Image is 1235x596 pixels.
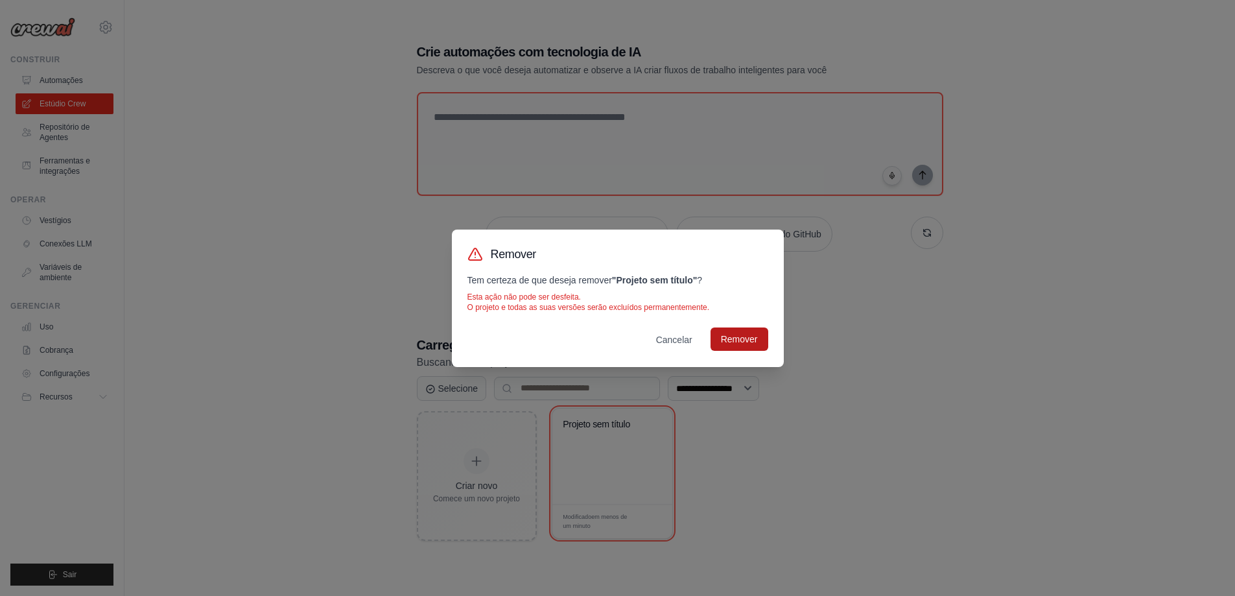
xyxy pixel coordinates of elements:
font: " [693,275,698,285]
font: Cancelar [656,335,692,345]
button: Cancelar [646,328,703,352]
font: Remover [491,248,537,261]
button: Remover [711,328,768,351]
font: Tem certeza de que deseja remover [467,275,612,285]
font: " [612,275,617,285]
font: ? [697,275,702,285]
font: Esta ação não pode ser desfeita. [467,292,581,302]
font: O projeto e todas as suas versões serão excluídos permanentemente. [467,303,710,312]
font: Projeto sem título [616,275,692,285]
font: Remover [721,334,758,344]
